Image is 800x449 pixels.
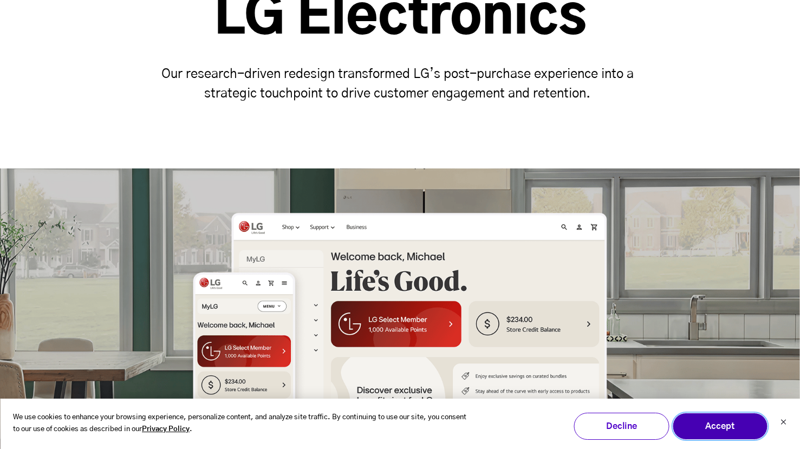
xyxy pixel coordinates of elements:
[142,64,658,103] p: Our research-driven redesign transformed LG’s post-purchase experience into a strategic touchpoin...
[13,412,467,437] p: We use cookies to enhance your browsing experience, personalize content, and analyze site traffic...
[672,413,768,440] button: Accept
[574,413,669,440] button: Decline
[780,418,786,429] button: Dismiss cookie banner
[142,424,190,436] a: Privacy Policy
